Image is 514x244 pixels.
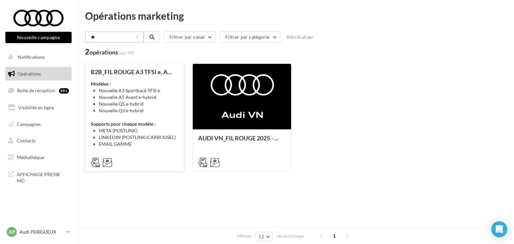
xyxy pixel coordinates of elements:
[5,32,72,43] button: Nouvelle campagne
[99,134,179,141] li: LINKEDIN (POSTLINK/CARROUSEL)
[91,69,179,75] div: B2B_FIL ROUGE A3 TFSI e, A5, Q5 et Q3 e-hybrid
[17,138,35,143] span: Contacts
[85,48,134,55] div: 2
[164,31,216,43] button: Filtrer par canal
[4,167,73,187] a: AFFICHAGE PRESSE MD
[17,170,69,184] span: AFFICHAGE PRESSE MD
[17,154,44,160] span: Médiathèque
[220,31,280,43] button: Filtrer par catégorie
[99,141,179,147] li: EMAIL GAMME
[85,11,506,21] div: Opérations marketing
[256,232,273,241] button: 12
[4,83,73,98] a: Boîte de réception99+
[4,50,70,64] button: Notifications
[4,67,73,81] a: Opérations
[99,107,179,114] li: Nouvelle Q3 e-hybrid
[18,105,54,110] span: Visibilité en ligne
[9,229,15,235] span: AP
[17,121,41,127] span: Campagnes
[59,88,69,94] div: 99+
[4,101,73,115] a: Visibilité en ligne
[19,229,64,235] p: Audi PERIGUEUX
[259,234,264,239] span: 12
[284,33,316,41] button: Réinitialiser
[329,231,340,241] span: 1
[17,71,41,77] span: Opérations
[91,121,156,127] strong: Supports pour chaque modèle :
[99,87,179,94] li: Nouvelle A3 Sportback TFSI e
[118,50,134,55] span: (sur 44)
[89,49,134,55] div: opérations
[276,233,304,239] span: résultats/page
[237,233,252,239] span: Afficher
[4,117,73,131] a: Campagnes
[5,226,72,238] a: AP Audi PERIGUEUX
[99,101,179,107] li: Nouvelle Q5 e-hybrid
[17,88,55,93] span: Boîte de réception
[18,54,45,60] span: Notifications
[99,94,179,101] li: Nouvelle A5 Avant e-hybrid
[99,127,179,134] li: META (POSTLINK)
[4,150,73,164] a: Médiathèque
[4,134,73,148] a: Contacts
[198,135,286,148] div: AUDI VN_FIL ROUGE 2025 - A1, Q2, Q3, Q5 et Q4 e-tron
[91,81,111,87] strong: Modèles :
[491,221,507,237] div: Open Intercom Messenger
